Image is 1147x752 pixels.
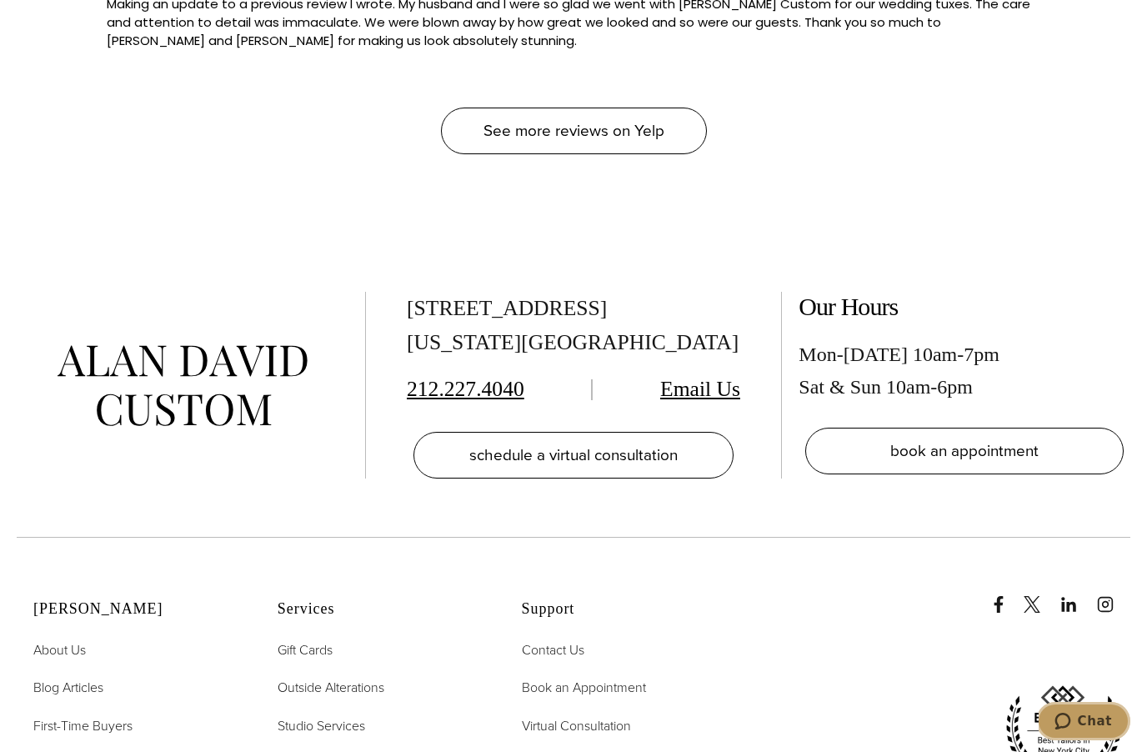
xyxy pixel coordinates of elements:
a: Contact Us [522,639,584,661]
a: First-Time Buyers [33,715,133,737]
a: linkedin [1060,579,1094,613]
a: 212.227.4040 [407,377,524,401]
a: schedule a virtual consultation [413,432,734,479]
span: Book an Appointment [522,678,646,697]
a: x/twitter [1024,579,1057,613]
a: About Us [33,639,86,661]
a: Virtual Consultation [522,715,631,737]
a: Facebook [990,579,1020,613]
iframe: Opens a widget where you can chat to one of our agents [1039,702,1130,744]
a: See more reviews on Yelp [441,108,707,154]
div: Mon-[DATE] 10am-7pm Sat & Sun 10am-6pm [799,338,1130,403]
span: First-Time Buyers [33,716,133,735]
a: instagram [1097,579,1130,613]
h2: Services [278,600,480,619]
span: Virtual Consultation [522,716,631,735]
span: About Us [33,640,86,659]
a: Studio Services [278,715,365,737]
a: Blog Articles [33,677,103,699]
img: alan david custom [58,345,308,426]
span: Studio Services [278,716,365,735]
span: Blog Articles [33,678,103,697]
span: book an appointment [890,439,1039,463]
h2: Support [522,600,724,619]
a: Book an Appointment [522,677,646,699]
a: Outside Alterations [278,677,384,699]
span: schedule a virtual consultation [469,443,678,467]
a: book an appointment [805,428,1124,474]
h2: Our Hours [799,292,1130,322]
a: Email Us [660,377,740,401]
h2: [PERSON_NAME] [33,600,236,619]
span: Outside Alterations [278,678,384,697]
div: [STREET_ADDRESS] [US_STATE][GEOGRAPHIC_DATA] [407,292,740,360]
span: Contact Us [522,640,584,659]
span: See more reviews on Yelp [483,118,664,143]
span: Gift Cards [278,640,333,659]
a: Gift Cards [278,639,333,661]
